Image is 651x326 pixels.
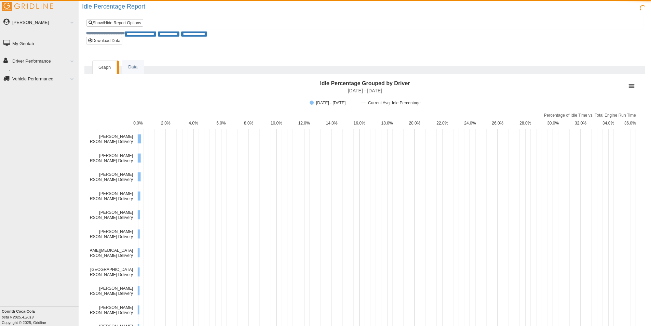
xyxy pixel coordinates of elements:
[2,2,53,11] img: Gridline
[2,309,35,313] b: Corinth Coca-Cola
[138,286,140,295] path: Armstrong, Daniel Jackson Delivery, 18.9. 9/7/2025 - 9/13/2025.
[83,229,133,239] text: [PERSON_NAME] [PERSON_NAME] Delivery
[138,134,141,143] path: Holloway, Dwight Jackson Delivery, 32.51. 9/7/2025 - 9/13/2025.
[92,61,117,74] a: Graph
[2,315,33,319] i: beta v.2025.4.2019
[464,121,476,126] text: 24.0%
[83,153,133,163] text: [PERSON_NAME] [PERSON_NAME] Delivery
[326,121,338,126] text: 14.0%
[575,121,586,126] text: 32.0%
[436,121,448,126] text: 22.0%
[122,60,144,74] a: Data
[86,19,143,27] a: Show/Hide Report Options
[216,121,226,126] text: 6.0%
[310,101,354,105] button: Show 9/7/2025 - 9/13/2025
[320,80,410,86] text: Idle Percentage Grouped by Driver
[271,121,282,126] text: 10.0%
[627,81,636,91] button: View chart menu, Idle Percentage Grouped by Driver
[519,121,531,126] text: 28.0%
[138,172,141,181] path: Blakely, Logan Jackson Delivery, 28.93. 9/7/2025 - 9/13/2025.
[2,309,79,325] div: Copyright © 2025, Gridline
[138,305,139,314] path: Gardner, Timothy Jackson Delivery, 16.85. 9/7/2025 - 9/13/2025.
[298,121,310,126] text: 12.0%
[54,267,133,277] text: [PERSON_NAME], [GEOGRAPHIC_DATA] [PERSON_NAME] Delivery
[189,121,198,126] text: 4.0%
[409,121,420,126] text: 20.0%
[83,286,133,296] text: [PERSON_NAME] [PERSON_NAME] Delivery
[547,121,559,126] text: 30.0%
[138,153,141,162] path: Armstrong, Shawn Jackson Delivery, 29.3. 9/7/2025 - 9/13/2025.
[138,191,140,200] path: King, James Jackson Delivery, 26.26. 9/7/2025 - 9/13/2025.
[244,121,254,126] text: 8.0%
[86,37,122,44] button: Download Data
[348,88,382,93] text: [DATE] - [DATE]
[138,267,140,276] path: McCullar, Houston Jackson Delivery, 19.37. 9/7/2025 - 9/13/2025.
[161,121,171,126] text: 2.0%
[133,121,143,126] text: 0.0%
[83,172,133,182] text: [PERSON_NAME] [PERSON_NAME] Delivery
[381,121,393,126] text: 18.0%
[361,101,421,105] button: Show Current Avg. Idle Percentage
[83,134,133,144] text: [PERSON_NAME] [PERSON_NAME] Delivery
[66,248,133,258] text: [PERSON_NAME][MEDICAL_DATA] [PERSON_NAME] Delivery
[602,121,614,126] text: 34.0%
[354,121,365,126] text: 16.0%
[138,229,140,238] path: Gilpin, Stacy Jackson Delivery, 20.78. 9/7/2025 - 9/13/2025.
[138,248,140,257] path: Davis, Jalyn Jackson Delivery, 19.57. 9/7/2025 - 9/13/2025.
[624,121,636,126] text: 36.0%
[83,191,133,201] text: [PERSON_NAME] [PERSON_NAME] Delivery
[83,305,133,315] text: [PERSON_NAME] [PERSON_NAME] Delivery
[138,210,140,219] path: Nellett, Brian Jackson Delivery, 21.73. 9/7/2025 - 9/13/2025.
[492,121,503,126] text: 26.0%
[83,210,133,220] text: [PERSON_NAME] [PERSON_NAME] Delivery
[544,113,636,118] text: Percentage of Idle Time vs. Total Engine Run Time
[82,3,651,10] h2: Idle Percentage Report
